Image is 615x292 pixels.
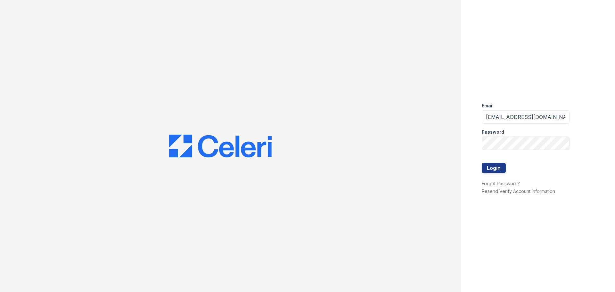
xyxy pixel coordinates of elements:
button: Login [482,163,506,173]
label: Email [482,103,494,109]
a: Resend Verify Account Information [482,188,555,194]
img: CE_Logo_Blue-a8612792a0a2168367f1c8372b55b34899dd931a85d93a1a3d3e32e68fde9ad4.png [169,135,272,158]
label: Password [482,129,504,135]
a: Forgot Password? [482,181,520,186]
